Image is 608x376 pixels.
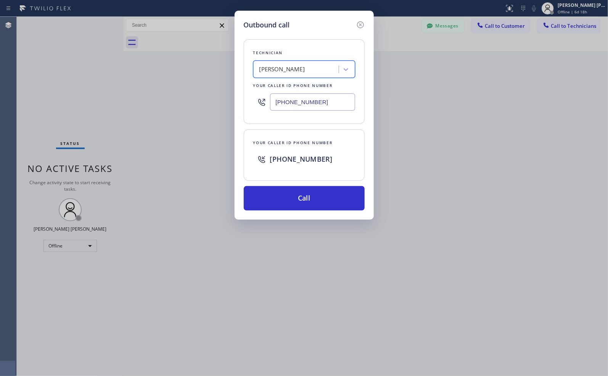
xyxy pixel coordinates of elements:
div: Your caller id phone number [253,82,355,90]
h5: Outbound call [244,20,290,30]
div: Technician [253,49,355,57]
button: Call [244,186,365,210]
div: [PERSON_NAME] [259,65,305,74]
div: Your caller id phone number [253,139,355,147]
input: (123) 456-7890 [270,93,355,111]
span: [PHONE_NUMBER] [270,154,333,164]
